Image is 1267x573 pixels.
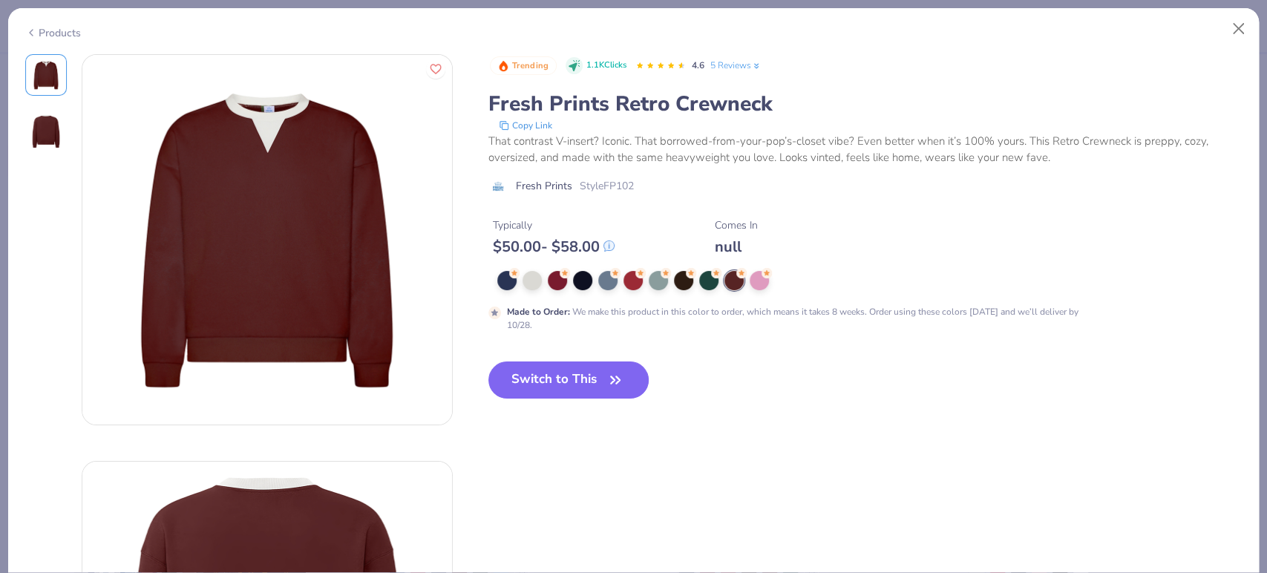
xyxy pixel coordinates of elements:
div: null [715,238,758,256]
div: We make this product in this color to order, which means it takes 8 weeks. Order using these colo... [507,305,1082,332]
button: Like [426,59,445,79]
span: Style FP102 [580,178,634,194]
div: 4.6 Stars [635,54,686,78]
div: Products [25,25,81,41]
img: Front [28,57,64,93]
img: brand logo [488,180,508,192]
div: Comes In [715,217,758,233]
span: Trending [512,62,549,70]
span: 1.1K Clicks [586,59,626,72]
div: That contrast V-insert? Iconic. That borrowed-from-your-pop’s-closet vibe? Even better when it’s ... [488,133,1243,166]
button: Close [1225,15,1253,43]
strong: Made to Order : [507,306,570,318]
a: 5 Reviews [710,59,762,72]
div: Fresh Prints Retro Crewneck [488,90,1243,118]
img: Front [82,55,452,425]
button: Badge Button [490,56,557,76]
img: Trending sort [497,60,509,72]
img: Back [28,114,64,149]
button: copy to clipboard [494,118,557,133]
span: 4.6 [692,59,704,71]
div: $ 50.00 - $ 58.00 [493,238,615,256]
button: Switch to This [488,361,649,399]
span: Fresh Prints [516,178,572,194]
div: Typically [493,217,615,233]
